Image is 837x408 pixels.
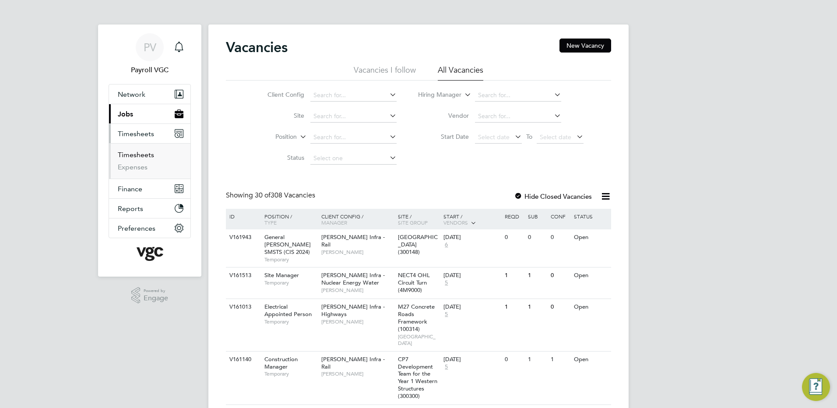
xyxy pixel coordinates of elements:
[246,133,297,141] label: Position
[398,303,435,333] span: M27 Concrete Roads Framework (100314)
[321,271,385,286] span: [PERSON_NAME] Infra - Nuclear Energy Water
[255,191,271,200] span: 30 of
[118,163,148,171] a: Expenses
[418,112,469,120] label: Vendor
[503,267,525,284] div: 1
[572,267,610,284] div: Open
[310,89,397,102] input: Search for...
[475,89,561,102] input: Search for...
[443,311,449,318] span: 5
[526,209,549,224] div: Sub
[118,151,154,159] a: Timesheets
[227,267,258,284] div: V161513
[443,234,500,241] div: [DATE]
[310,110,397,123] input: Search for...
[109,199,190,218] button: Reports
[526,267,549,284] div: 1
[118,204,143,213] span: Reports
[321,318,394,325] span: [PERSON_NAME]
[549,299,571,315] div: 0
[526,229,549,246] div: 0
[572,229,610,246] div: Open
[227,209,258,224] div: ID
[109,65,191,75] span: Payroll VGC
[321,219,347,226] span: Manager
[254,91,304,98] label: Client Config
[109,104,190,123] button: Jobs
[503,209,525,224] div: Reqd
[310,152,397,165] input: Select one
[549,229,571,246] div: 0
[524,131,535,142] span: To
[258,209,319,230] div: Position /
[321,370,394,377] span: [PERSON_NAME]
[443,279,449,287] span: 5
[118,224,155,232] span: Preferences
[438,65,483,81] li: All Vacancies
[321,287,394,294] span: [PERSON_NAME]
[802,373,830,401] button: Engage Resource Center
[264,279,317,286] span: Temporary
[131,287,169,304] a: Powered byEngage
[514,192,592,200] label: Hide Closed Vacancies
[475,110,561,123] input: Search for...
[144,42,156,53] span: PV
[398,271,430,294] span: NECT4 OHL Circuit Turn (4M9000)
[321,249,394,256] span: [PERSON_NAME]
[396,209,442,230] div: Site /
[319,209,396,230] div: Client Config /
[118,90,145,98] span: Network
[441,209,503,231] div: Start /
[227,229,258,246] div: V161943
[443,241,449,249] span: 6
[398,333,440,347] span: [GEOGRAPHIC_DATA]
[264,318,317,325] span: Temporary
[411,91,461,99] label: Hiring Manager
[264,370,317,377] span: Temporary
[144,295,168,302] span: Engage
[443,272,500,279] div: [DATE]
[398,233,438,256] span: [GEOGRAPHIC_DATA] (300148)
[478,133,510,141] span: Select date
[503,352,525,368] div: 0
[549,267,571,284] div: 0
[540,133,571,141] span: Select date
[354,65,416,81] li: Vacancies I follow
[264,355,298,370] span: Construction Manager
[109,33,191,75] a: PVPayroll VGC
[109,124,190,143] button: Timesheets
[98,25,201,277] nav: Main navigation
[572,299,610,315] div: Open
[226,191,317,200] div: Showing
[398,219,428,226] span: Site Group
[255,191,315,200] span: 308 Vacancies
[109,84,190,104] button: Network
[572,352,610,368] div: Open
[443,363,449,371] span: 5
[109,218,190,238] button: Preferences
[254,154,304,162] label: Status
[443,303,500,311] div: [DATE]
[310,131,397,144] input: Search for...
[443,356,500,363] div: [DATE]
[264,256,317,263] span: Temporary
[549,209,571,224] div: Conf
[227,352,258,368] div: V161140
[264,271,299,279] span: Site Manager
[321,355,385,370] span: [PERSON_NAME] Infra - Rail
[572,209,610,224] div: Status
[526,352,549,368] div: 1
[443,219,468,226] span: Vendors
[549,352,571,368] div: 1
[118,110,133,118] span: Jobs
[264,303,312,318] span: Electrical Appointed Person
[109,179,190,198] button: Finance
[254,112,304,120] label: Site
[109,247,191,261] a: Go to home page
[526,299,549,315] div: 1
[398,355,437,400] span: CP7 Development Team for the Year 1 Western Structures (300300)
[321,233,385,248] span: [PERSON_NAME] Infra - Rail
[503,299,525,315] div: 1
[144,287,168,295] span: Powered by
[109,143,190,179] div: Timesheets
